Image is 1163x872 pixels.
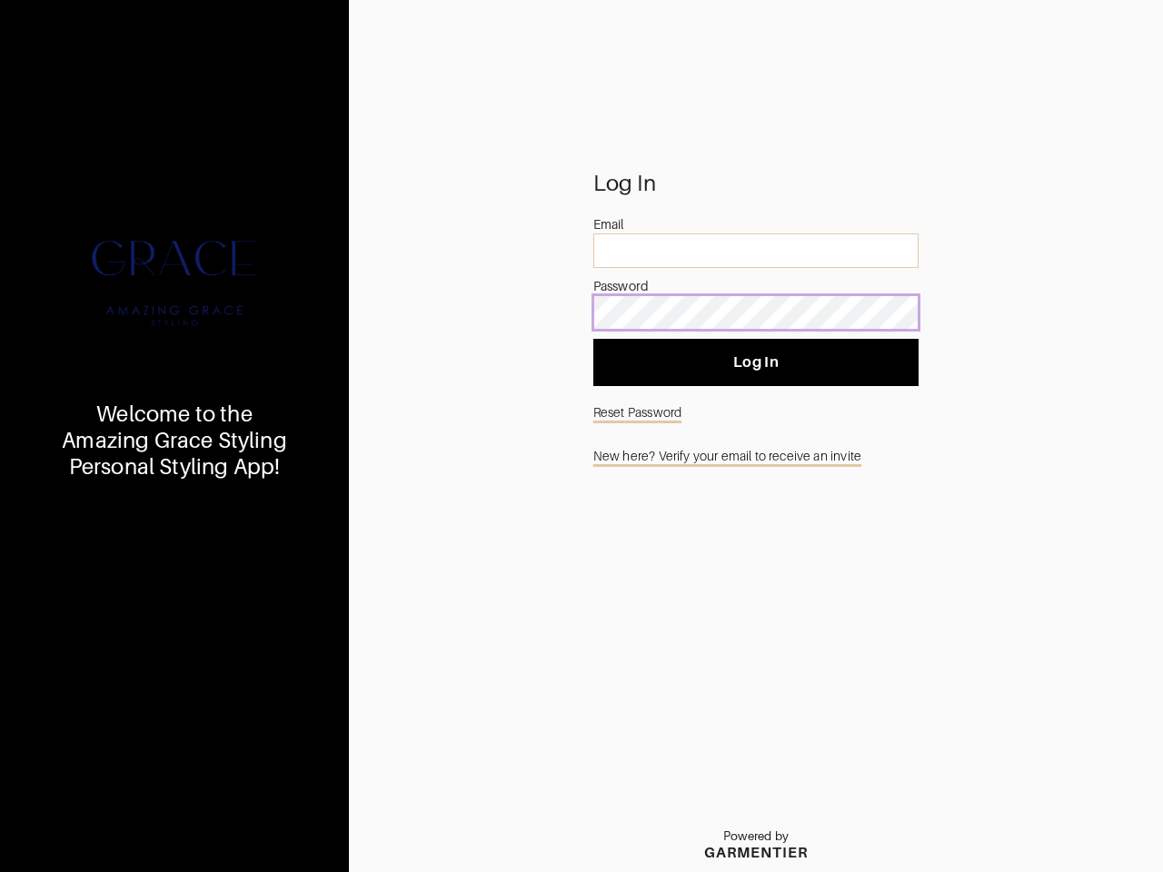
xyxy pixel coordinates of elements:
div: Log In [593,174,919,193]
span: Log In [608,353,904,372]
a: New here? Verify your email to receive an invite [593,439,919,473]
img: 1624803712083.png.png [65,174,283,392]
a: Reset Password [593,395,919,430]
div: Password [593,277,919,295]
p: Powered by [704,829,808,844]
div: Welcome to the Amazing Grace Styling Personal Styling App! [54,401,295,480]
div: Email [593,215,919,233]
button: Log In [593,339,919,386]
div: GARMENTIER [704,844,808,861]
